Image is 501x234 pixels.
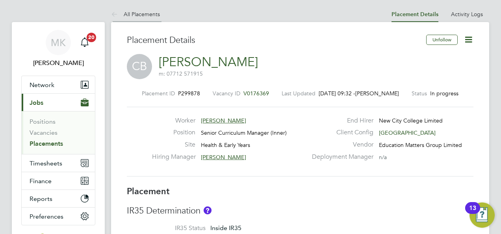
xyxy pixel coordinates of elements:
[22,76,95,93] button: Network
[201,154,246,161] span: [PERSON_NAME]
[111,11,160,18] a: All Placements
[22,154,95,172] button: Timesheets
[127,54,152,79] span: CB
[469,208,476,218] div: 13
[30,195,52,202] span: Reports
[30,118,56,125] a: Positions
[307,153,373,161] label: Deployment Manager
[22,190,95,207] button: Reports
[379,141,462,149] span: Education Matters Group Limited
[30,160,62,167] span: Timesheets
[243,90,269,97] span: V0176369
[152,128,195,137] label: Position
[307,128,373,137] label: Client Config
[30,81,54,89] span: Network
[201,141,250,149] span: Health & Early Years
[213,90,240,97] label: Vacancy ID
[22,111,95,154] div: Jobs
[30,140,63,147] a: Placements
[30,99,43,106] span: Jobs
[159,70,203,77] span: m: 07712 571915
[451,11,483,18] a: Activity Logs
[282,90,315,97] label: Last Updated
[22,94,95,111] button: Jobs
[204,206,212,214] button: About IR35
[319,90,355,97] span: [DATE] 09:32 -
[178,90,200,97] span: P299878
[307,141,373,149] label: Vendor
[30,213,63,220] span: Preferences
[142,90,175,97] label: Placement ID
[159,54,258,70] a: [PERSON_NAME]
[127,186,170,197] b: Placement
[412,90,427,97] label: Status
[201,117,246,124] span: [PERSON_NAME]
[87,33,96,42] span: 20
[127,224,206,232] label: IR35 Status
[30,177,52,185] span: Finance
[379,154,387,161] span: n/a
[77,30,93,55] a: 20
[392,11,438,18] a: Placement Details
[51,37,66,48] span: MK
[210,224,241,232] span: Inside IR35
[21,30,95,68] a: MK[PERSON_NAME]
[22,208,95,225] button: Preferences
[127,205,473,217] h3: IR35 Determination
[21,58,95,68] span: Megan Knowles
[201,129,287,136] span: Senior Curriculum Manager (Inner)
[30,129,58,136] a: Vacancies
[426,35,458,45] button: Unfollow
[152,141,195,149] label: Site
[379,129,436,136] span: [GEOGRAPHIC_DATA]
[355,90,399,97] span: [PERSON_NAME]
[469,202,495,228] button: Open Resource Center, 13 new notifications
[152,117,195,125] label: Worker
[430,90,458,97] span: In progress
[379,117,443,124] span: New City College Limited
[22,172,95,189] button: Finance
[307,117,373,125] label: End Hirer
[127,35,420,46] h3: Placement Details
[152,153,195,161] label: Hiring Manager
